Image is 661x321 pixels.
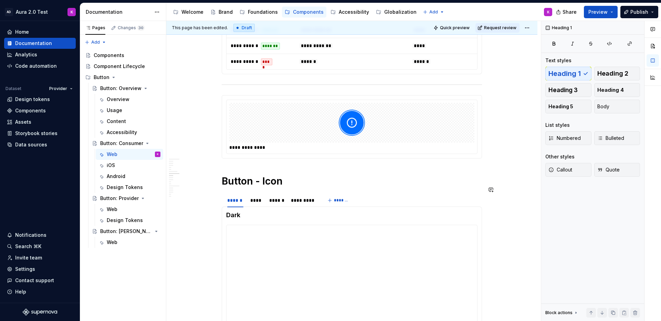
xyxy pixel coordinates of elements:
[4,38,76,49] a: Documentation
[89,138,163,149] a: Button: Consumer
[545,163,591,177] button: Callout
[594,83,640,97] button: Heading 4
[594,100,640,113] button: Body
[96,160,163,171] a: iOS
[49,86,67,91] span: Provider
[107,239,117,246] div: Web
[431,23,473,33] button: Quick preview
[545,83,591,97] button: Heading 3
[4,94,76,105] a: Design tokens
[597,103,609,110] span: Body
[4,241,76,252] button: Search ⌘K
[545,310,573,316] div: Block actions
[15,51,37,58] div: Analytics
[4,252,76,263] a: Invite team
[15,130,57,137] div: Storybook stories
[237,7,281,18] a: Foundations
[83,50,163,61] a: Components
[597,87,624,93] span: Heading 4
[597,135,624,142] span: Bulleted
[96,237,163,248] a: Web
[594,131,640,145] button: Bulleted
[71,9,73,15] div: K
[157,151,159,158] div: K
[547,9,549,15] div: K
[118,25,145,31] div: Changes
[15,266,35,273] div: Settings
[545,308,579,318] div: Block actions
[16,9,48,15] div: Aura 2.0 Test
[15,107,46,114] div: Components
[15,96,50,103] div: Design tokens
[4,117,76,128] a: Assets
[107,118,126,125] div: Content
[222,175,482,187] h1: Button - Icon
[588,9,608,15] span: Preview
[548,135,581,142] span: Numbered
[15,288,26,295] div: Help
[15,29,29,35] div: Home
[4,230,76,241] button: Notifications
[96,127,163,138] a: Accessibility
[594,163,640,177] button: Quote
[100,228,152,235] div: Button: [PERSON_NAME]
[545,153,575,160] div: Other styles
[107,96,129,103] div: Overview
[94,63,145,70] div: Component Lifecycle
[100,195,139,202] div: Button: Provider
[5,8,13,16] div: AD
[597,70,628,77] span: Heading 2
[226,211,478,219] h4: Dark
[548,166,572,173] span: Callout
[484,25,516,31] span: Request review
[23,309,57,316] svg: Supernova Logo
[107,206,117,213] div: Web
[83,61,163,72] a: Component Lifecycle
[91,40,100,45] span: Add
[15,277,54,284] div: Contact support
[545,122,570,129] div: List styles
[421,7,447,17] button: Add
[384,9,417,15] div: Globalization
[100,140,143,147] div: Button: Consumer
[584,6,618,18] button: Preview
[429,9,438,15] span: Add
[4,105,76,116] a: Components
[15,232,46,239] div: Notifications
[94,74,109,81] div: Button
[553,6,581,18] button: Share
[86,9,151,15] div: Documentation
[373,7,419,18] a: Globalization
[1,4,78,19] button: ADAura 2.0 TestK
[233,24,255,32] div: Draft
[96,182,163,193] a: Design Tokens
[15,243,41,250] div: Search ⌘K
[181,9,203,15] div: Welcome
[597,166,620,173] span: Quote
[548,103,573,110] span: Heading 5
[89,83,163,94] a: Button: Overview
[15,254,42,261] div: Invite team
[83,37,108,47] button: Add
[4,275,76,286] button: Contact support
[89,193,163,204] a: Button: Provider
[328,7,372,18] a: Accessibility
[594,67,640,80] button: Heading 2
[4,264,76,275] a: Settings
[170,7,206,18] a: Welcome
[630,9,648,15] span: Publish
[4,60,76,71] a: Code automation
[96,105,163,116] a: Usage
[545,57,571,64] div: Text styles
[107,129,137,136] div: Accessibility
[4,286,76,297] button: Help
[15,119,31,125] div: Assets
[107,184,143,191] div: Design Tokens
[107,173,125,180] div: Android
[282,7,326,18] a: Components
[83,50,163,248] div: Page tree
[563,9,577,15] span: Share
[96,116,163,127] a: Content
[15,40,52,47] div: Documentation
